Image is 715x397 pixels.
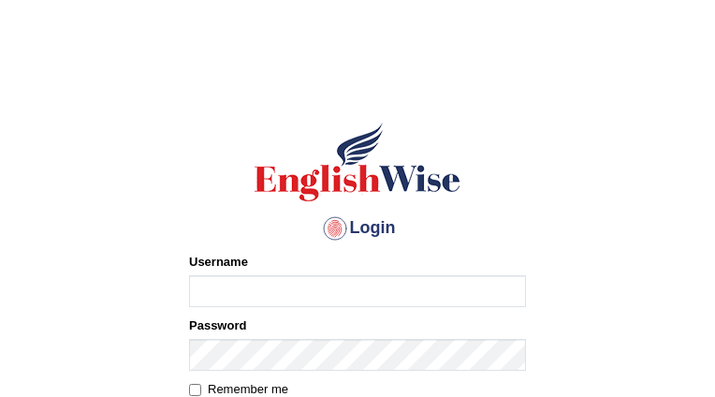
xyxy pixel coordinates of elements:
h4: Login [189,213,526,243]
input: Remember me [189,384,201,396]
img: Logo of English Wise sign in for intelligent practice with AI [251,120,464,204]
label: Password [189,316,246,334]
label: Username [189,253,248,271]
